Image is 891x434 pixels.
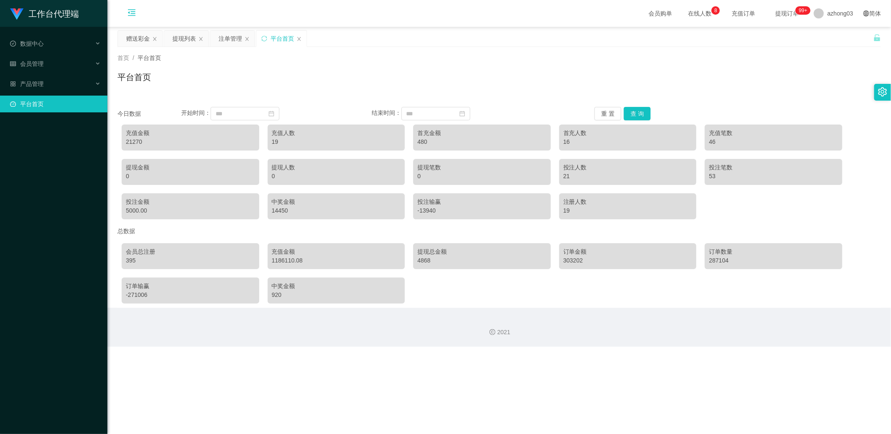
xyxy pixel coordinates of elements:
[10,40,44,47] span: 数据中心
[126,31,150,47] div: 赠送彩金
[126,172,255,181] div: 0
[709,172,838,181] div: 53
[10,60,44,67] span: 会员管理
[417,172,547,181] div: 0
[198,36,203,42] i: 图标: close
[709,247,838,256] div: 订单数量
[272,247,401,256] div: 充值金额
[624,107,651,120] button: 查 询
[272,291,401,299] div: 920
[563,256,693,265] div: 303202
[417,256,547,265] div: 4868
[126,282,255,291] div: 订单输赢
[29,0,79,27] h1: 工作台代理端
[10,41,16,47] i: 图标: check-circle-o
[417,129,547,138] div: 首充金额
[133,55,134,61] span: /
[10,61,16,67] i: 图标: table
[272,163,401,172] div: 提现人数
[563,206,693,215] div: 19
[873,34,881,42] i: 图标: unlock
[459,111,465,117] i: 图标: calendar
[261,36,267,42] i: 图标: sync
[684,10,716,16] span: 在线人数
[563,198,693,206] div: 注册人数
[138,55,161,61] span: 平台首页
[417,206,547,215] div: -13940
[714,6,717,15] p: 8
[563,163,693,172] div: 投注人数
[417,198,547,206] div: 投注输赢
[10,10,79,17] a: 工作台代理端
[271,31,294,47] div: 平台首页
[372,110,401,117] span: 结束时间：
[878,87,887,96] i: 图标: setting
[10,96,101,112] a: 图标: dashboard平台首页
[711,6,720,15] sup: 8
[417,138,547,146] div: 480
[10,81,44,87] span: 产品管理
[126,256,255,265] div: 395
[126,247,255,256] div: 会员总注册
[117,71,151,83] h1: 平台首页
[727,10,759,16] span: 充值订单
[114,328,884,337] div: 2021
[219,31,242,47] div: 注单管理
[297,36,302,42] i: 图标: close
[126,163,255,172] div: 提现金额
[117,223,881,239] div: 总数据
[126,138,255,146] div: 21270
[268,111,274,117] i: 图标: calendar
[272,129,401,138] div: 充值人数
[126,198,255,206] div: 投注金额
[272,172,401,181] div: 0
[594,107,621,120] button: 重 置
[272,138,401,146] div: 19
[709,256,838,265] div: 287104
[417,247,547,256] div: 提现总金额
[181,110,211,117] span: 开始时间：
[272,206,401,215] div: 14450
[245,36,250,42] i: 图标: close
[117,109,181,118] div: 今日数据
[126,129,255,138] div: 充值金额
[563,138,693,146] div: 16
[10,8,23,20] img: logo.9652507e.png
[709,129,838,138] div: 充值笔数
[126,206,255,215] div: 5000.00
[795,6,810,15] sup: 1109
[709,163,838,172] div: 投注笔数
[709,138,838,146] div: 46
[272,198,401,206] div: 中奖金额
[563,129,693,138] div: 首充人数
[417,163,547,172] div: 提现笔数
[490,329,495,335] i: 图标: copyright
[272,256,401,265] div: 1186110.08
[172,31,196,47] div: 提现列表
[771,10,803,16] span: 提现订单
[152,36,157,42] i: 图标: close
[863,10,869,16] i: 图标: global
[126,291,255,299] div: -271006
[563,172,693,181] div: 21
[117,55,129,61] span: 首页
[563,247,693,256] div: 订单金额
[272,282,401,291] div: 中奖金额
[10,81,16,87] i: 图标: appstore-o
[117,0,146,27] i: 图标: menu-fold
